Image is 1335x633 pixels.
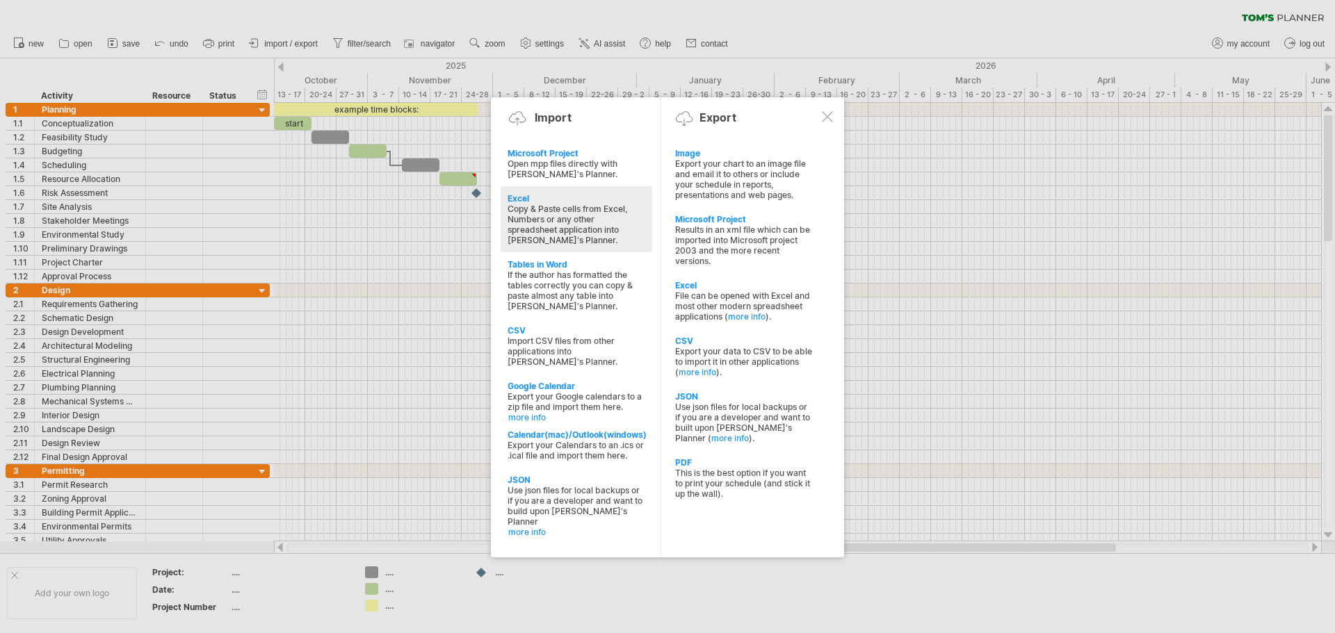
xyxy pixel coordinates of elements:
a: more info [711,433,749,443]
div: Export [699,110,736,124]
div: Tables in Word [508,259,645,270]
div: If the author has formatted the tables correctly you can copy & paste almost any table into [PERS... [508,270,645,311]
div: Results in an xml file which can be imported into Microsoft project 2003 and the more recent vers... [675,224,813,266]
div: Import [535,110,572,124]
a: more info [728,311,766,322]
div: This is the best option if you want to print your schedule (and stick it up the wall). [675,468,813,499]
a: more info [508,412,646,422]
div: Export your data to CSV to be able to import it in other applications ( ). [675,346,813,377]
a: more info [508,527,646,537]
div: Copy & Paste cells from Excel, Numbers or any other spreadsheet application into [PERSON_NAME]'s ... [508,204,645,245]
div: Image [675,148,813,158]
div: Excel [508,193,645,204]
div: Use json files for local backups or if you are a developer and want to built upon [PERSON_NAME]'s... [675,402,813,443]
div: Microsoft Project [675,214,813,224]
div: Export your chart to an image file and email it to others or include your schedule in reports, pr... [675,158,813,200]
div: CSV [675,336,813,346]
div: JSON [675,391,813,402]
div: Excel [675,280,813,290]
div: File can be opened with Excel and most other modern spreadsheet applications ( ). [675,290,813,322]
div: PDF [675,457,813,468]
a: more info [679,367,716,377]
